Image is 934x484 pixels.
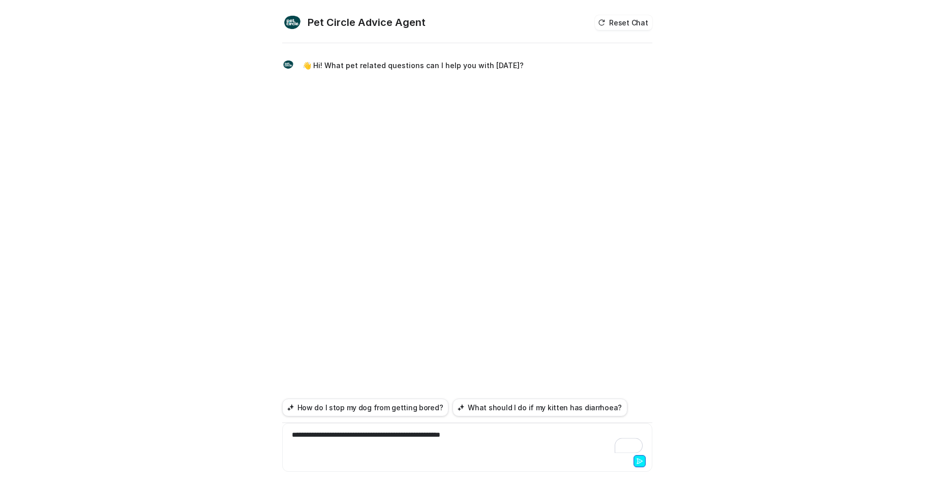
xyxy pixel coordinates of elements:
[282,12,303,33] img: Widget
[453,399,627,416] button: What should I do if my kitten has diarrhoea?
[282,399,449,416] button: How do I stop my dog from getting bored?
[282,58,294,71] img: Widget
[308,15,426,29] h2: Pet Circle Advice Agent
[285,430,650,453] div: To enrich screen reader interactions, please activate Accessibility in Grammarly extension settings
[595,15,652,30] button: Reset Chat
[303,59,524,72] p: 👋 Hi! What pet related questions can I help you with [DATE]?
